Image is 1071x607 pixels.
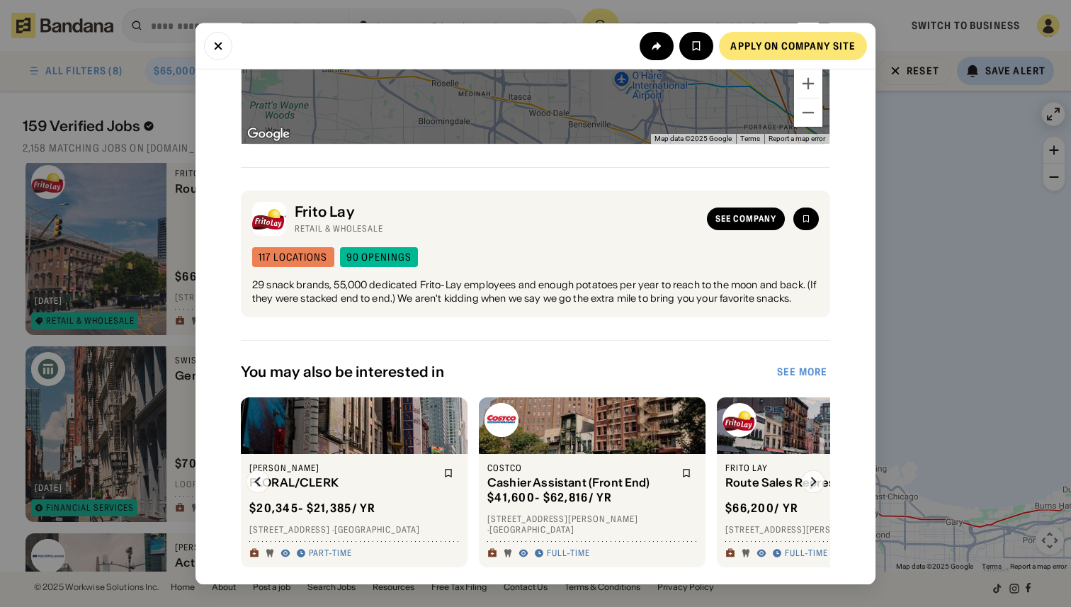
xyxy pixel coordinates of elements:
button: Zoom in [794,69,822,98]
button: Close [204,31,232,59]
div: Frito Lay [725,463,911,474]
div: See more [777,367,827,377]
div: [STREET_ADDRESS][PERSON_NAME] · [GEOGRAPHIC_DATA] [487,514,697,535]
img: Frito Lay logo [722,403,756,437]
img: Right Arrow [802,470,824,493]
div: 117 locations [259,252,328,262]
a: Terms (opens in new tab) [740,135,760,142]
button: Zoom out [794,98,822,127]
div: [PERSON_NAME] [249,463,435,474]
div: You may also be interested in [241,363,774,380]
div: Full-time [785,548,828,560]
div: Full-time [547,548,590,560]
div: Part-time [309,548,352,560]
div: $ 41,600 - $62,816 / yr [487,490,613,505]
div: Retail & Wholesale [295,223,698,234]
div: [STREET_ADDRESS][PERSON_NAME] · Wauconda [725,525,935,536]
img: Frito Lay logo [252,202,286,236]
div: $ 20,345 - $21,385 / yr [249,501,376,516]
div: [STREET_ADDRESS] · [GEOGRAPHIC_DATA] [249,525,459,536]
div: Frito Lay [295,203,698,220]
span: Map data ©2025 Google [654,135,732,142]
div: 90 openings [346,252,412,262]
img: Left Arrow [246,470,269,493]
div: See company [715,215,776,223]
div: $ 66,200 / yr [725,501,798,516]
div: FLORAL/CLERK [249,477,435,490]
div: Route Sales Representatove [725,477,911,490]
a: Report a map error [769,135,825,142]
a: Open this area in Google Maps (opens a new window) [245,125,292,144]
img: Costco logo [484,403,518,437]
div: Cashier Assistant (Front End) [487,477,673,490]
div: 29 snack brands, 55,000 dedicated Frito-Lay employees and enough potatoes per year to reach to th... [252,278,819,306]
div: Costco [487,463,673,474]
div: Apply on company site [730,40,856,50]
img: Google [245,125,292,144]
